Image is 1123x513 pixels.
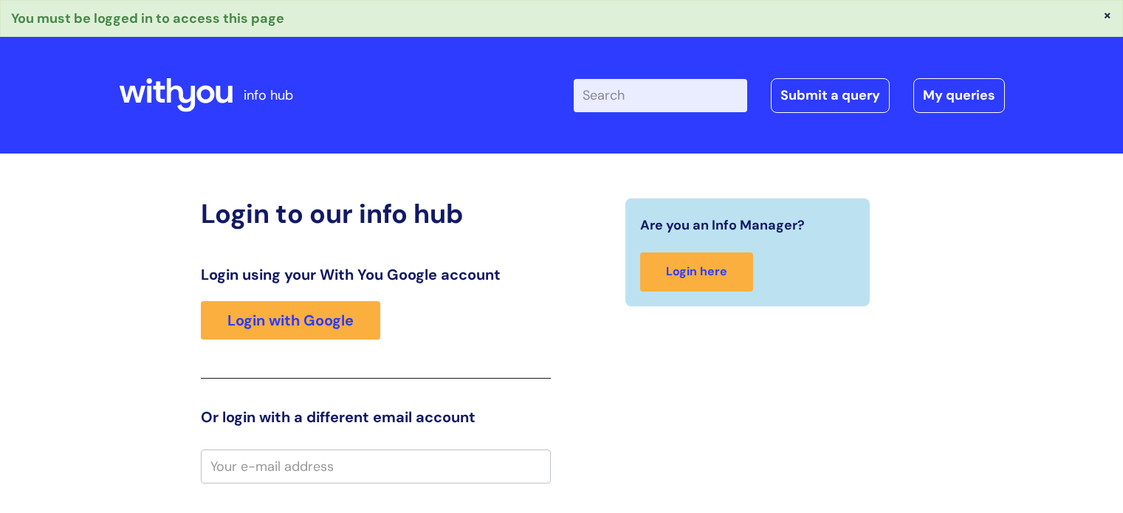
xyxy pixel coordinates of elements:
[201,450,551,483] input: Your e-mail address
[640,213,805,237] span: Are you an Info Manager?
[201,266,551,283] h3: Login using your With You Google account
[1103,8,1112,21] button: ×
[574,79,747,111] input: Search
[201,408,551,426] h3: Or login with a different email account
[201,301,380,340] a: Login with Google
[771,78,890,112] a: Submit a query
[244,83,293,107] p: info hub
[913,78,1005,112] a: My queries
[201,198,551,230] h2: Login to our info hub
[640,252,753,292] a: Login here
